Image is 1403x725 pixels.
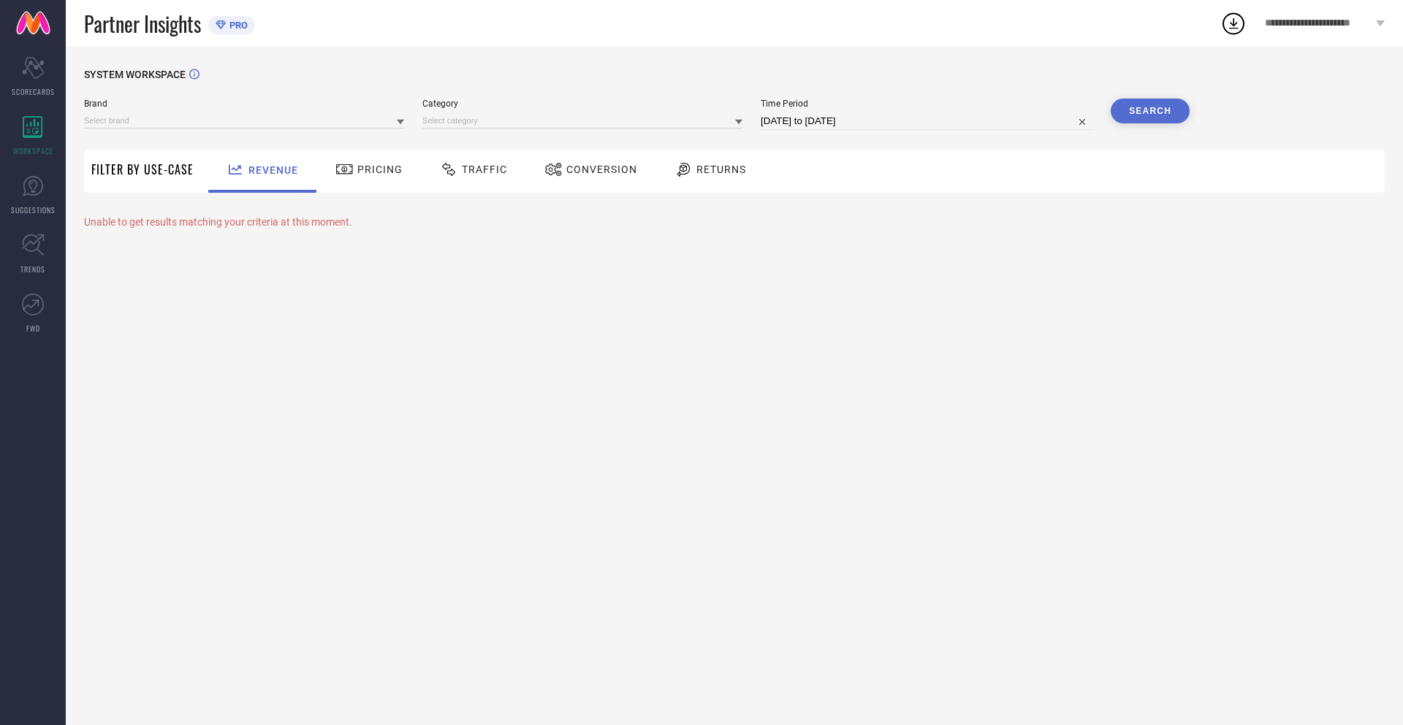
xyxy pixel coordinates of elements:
span: FWD [26,323,40,334]
span: Category [422,99,742,109]
span: PRO [226,20,248,31]
span: SYSTEM WORKSPACE [84,69,186,80]
input: Select category [422,113,742,128]
span: Brand [84,99,404,109]
input: Select time period [761,112,1092,130]
span: WORKSPACE [13,145,53,156]
input: Select brand [84,113,404,128]
span: Conversion [566,164,637,175]
span: Filter By Use-Case [91,161,194,178]
span: Time Period [761,99,1092,109]
span: Partner Insights [84,9,201,39]
span: SCORECARDS [12,86,55,97]
div: Open download list [1220,10,1247,37]
span: SUGGESTIONS [11,204,56,215]
span: Revenue [248,164,298,176]
span: Unable to get results matching your criteria at this moment. [84,216,352,228]
span: TRENDS [20,264,45,275]
button: Search [1111,99,1190,123]
span: Returns [696,164,746,175]
span: Traffic [462,164,507,175]
span: Pricing [357,164,403,175]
